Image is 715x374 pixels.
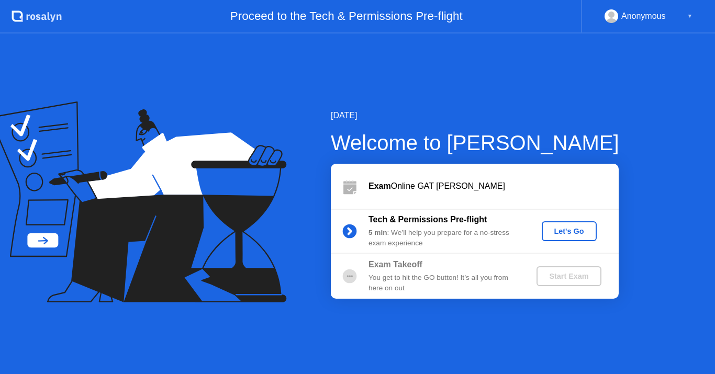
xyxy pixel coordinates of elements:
[541,272,597,280] div: Start Exam
[537,266,601,286] button: Start Exam
[687,9,692,23] div: ▼
[621,9,666,23] div: Anonymous
[368,182,391,190] b: Exam
[546,227,593,235] div: Let's Go
[368,215,487,224] b: Tech & Permissions Pre-flight
[368,260,422,269] b: Exam Takeoff
[368,273,519,294] div: You get to hit the GO button! It’s all you from here on out
[368,228,519,249] div: : We’ll help you prepare for a no-stress exam experience
[368,180,619,192] div: Online GAT [PERSON_NAME]
[331,109,619,122] div: [DATE]
[542,221,597,241] button: Let's Go
[368,229,387,236] b: 5 min
[331,127,619,158] div: Welcome to [PERSON_NAME]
